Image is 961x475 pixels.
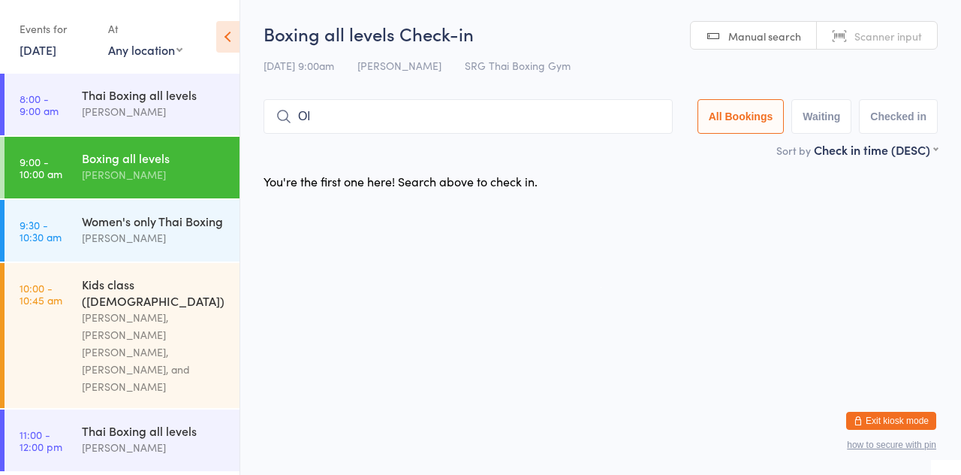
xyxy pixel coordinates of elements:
a: 8:00 -9:00 amThai Boxing all levels[PERSON_NAME] [5,74,239,135]
button: Exit kiosk mode [846,412,936,430]
button: Waiting [791,99,851,134]
label: Sort by [776,143,811,158]
a: 9:00 -10:00 amBoxing all levels[PERSON_NAME] [5,137,239,198]
button: Checked in [859,99,938,134]
div: Women's only Thai Boxing [82,213,227,229]
time: 11:00 - 12:00 pm [20,428,62,452]
span: [DATE] 9:00am [264,58,334,73]
time: 9:30 - 10:30 am [20,219,62,243]
time: 10:00 - 10:45 am [20,282,62,306]
div: Thai Boxing all levels [82,86,227,103]
a: 9:30 -10:30 amWomen's only Thai Boxing[PERSON_NAME] [5,200,239,262]
div: Kids class ([DEMOGRAPHIC_DATA]) [82,276,227,309]
div: [PERSON_NAME] [82,439,227,456]
a: 11:00 -12:00 pmThai Boxing all levels[PERSON_NAME] [5,410,239,471]
time: 9:00 - 10:00 am [20,156,62,180]
div: [PERSON_NAME] [82,103,227,120]
span: SRG Thai Boxing Gym [465,58,571,73]
div: [PERSON_NAME] [82,229,227,247]
button: All Bookings [697,99,785,134]
button: how to secure with pin [847,440,936,450]
a: 10:00 -10:45 amKids class ([DEMOGRAPHIC_DATA])[PERSON_NAME], [PERSON_NAME] [PERSON_NAME], [PERSON... [5,263,239,408]
div: Events for [20,17,93,41]
span: [PERSON_NAME] [357,58,441,73]
div: [PERSON_NAME], [PERSON_NAME] [PERSON_NAME], [PERSON_NAME], and [PERSON_NAME] [82,309,227,395]
div: You're the first one here! Search above to check in. [264,173,538,189]
h2: Boxing all levels Check-in [264,21,938,46]
div: At [108,17,182,41]
div: Thai Boxing all levels [82,422,227,439]
div: Boxing all levels [82,150,227,166]
div: Check in time (DESC) [814,141,938,158]
span: Scanner input [854,29,922,44]
a: [DATE] [20,41,56,58]
div: Any location [108,41,182,58]
span: Manual search [728,29,801,44]
input: Search [264,99,673,134]
time: 8:00 - 9:00 am [20,92,59,116]
div: [PERSON_NAME] [82,166,227,183]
